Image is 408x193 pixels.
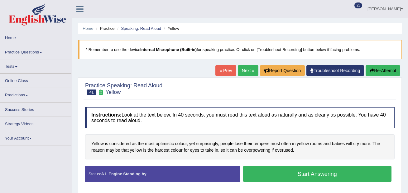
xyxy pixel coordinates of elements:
a: Next » [238,65,258,76]
a: Home [83,26,94,31]
blockquote: * Remember to use the device for speaking practice. Or click on [Troubleshoot Recording] button b... [78,40,402,59]
div: Yellow is considered as the most optimistic colour, yet surprisingly, people lose their tempers m... [85,134,395,159]
a: « Prev [215,65,236,76]
li: Yellow [162,25,179,31]
a: Predictions [0,88,71,100]
a: Success Stories [0,103,71,115]
a: Practice Questions [0,45,71,57]
button: Report Question [260,65,305,76]
a: Tests [0,59,71,71]
h4: Look at the text below. In 40 seconds, you must read this text aloud as naturally and as clearly ... [85,107,395,128]
a: Troubleshoot Recording [306,65,364,76]
h2: Practice Speaking: Read Aloud [85,83,162,95]
small: Yellow [106,89,121,95]
button: Start Answering [243,166,392,182]
div: Status: [85,166,240,182]
a: Speaking: Read Aloud [121,26,161,31]
span: 41 [87,90,96,95]
a: Your Account [0,131,71,143]
b: Instructions: [91,112,122,117]
b: Internal Microphone (Built-in) [140,47,197,52]
a: Online Class [0,74,71,86]
button: Re-Attempt [366,65,400,76]
small: Exam occurring question [97,90,104,95]
li: Practice [94,25,114,31]
strong: A.I. Engine Standing by... [101,172,149,176]
span: 21 [354,2,362,8]
a: Home [0,31,71,43]
a: Strategy Videos [0,117,71,129]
